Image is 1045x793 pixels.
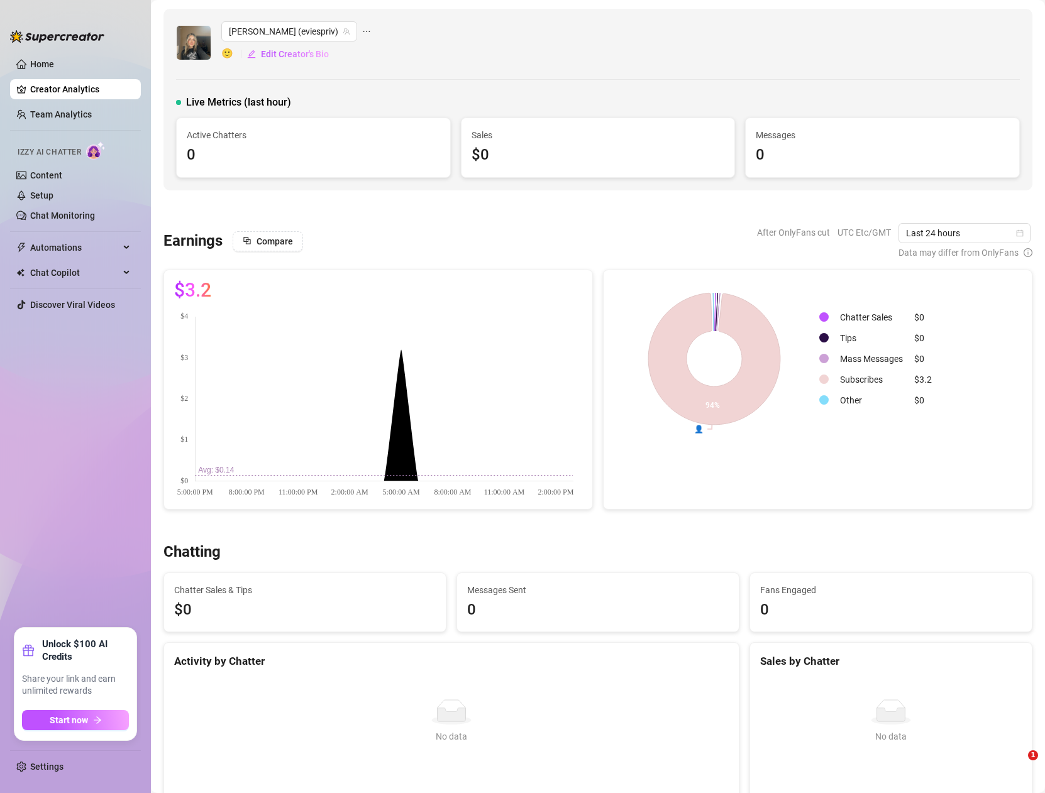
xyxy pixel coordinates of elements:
[760,583,1022,597] span: Fans Engaged
[914,310,932,324] div: $0
[177,26,211,60] img: Evie
[22,673,129,697] span: Share your link and earn unlimited rewards
[174,280,211,300] span: $3.2
[30,170,62,180] a: Content
[914,373,932,386] div: $3.2
[30,190,53,200] a: Setup
[16,243,26,253] span: thunderbolt
[472,128,725,142] span: Sales
[694,424,704,434] text: 👤
[914,352,932,366] div: $0
[174,653,729,670] div: Activity by Chatter
[898,246,1019,260] span: Data may differ from OnlyFans
[22,710,129,730] button: Start nowarrow-right
[1028,750,1038,760] span: 1
[221,46,246,62] span: 🙂
[257,236,293,246] span: Compare
[42,638,129,663] strong: Unlock $100 AI Credits
[760,598,1022,622] div: 0
[467,583,729,597] span: Messages Sent
[30,59,54,69] a: Home
[472,143,725,167] div: $0
[757,223,830,242] span: After OnlyFans cut
[261,49,329,59] span: Edit Creator's Bio
[233,231,303,251] button: Compare
[760,653,1022,670] div: Sales by Chatter
[835,328,908,347] td: Tips
[756,128,1009,142] span: Messages
[22,644,35,657] span: gift
[30,263,119,283] span: Chat Copilot
[30,79,131,99] a: Creator Analytics
[86,141,106,160] img: AI Chatter
[1002,750,1032,780] iframe: Intercom live chat
[343,28,350,35] span: team
[362,21,371,41] span: ellipsis
[243,236,252,245] span: block
[247,50,256,58] span: edit
[186,95,291,110] span: Live Metrics (last hour)
[835,369,908,389] td: Subscribes
[229,22,350,41] span: Evie (eviespriv)
[16,268,25,277] img: Chat Copilot
[914,393,932,407] div: $0
[835,349,908,368] td: Mass Messages
[179,730,724,743] div: No data
[187,143,440,167] div: 0
[30,211,95,221] a: Chat Monitoring
[18,146,81,158] span: Izzy AI Chatter
[93,716,102,725] span: arrow-right
[174,598,436,622] span: $0
[835,307,908,327] td: Chatter Sales
[1024,246,1032,260] span: info-circle
[914,331,932,345] div: $0
[187,128,440,142] span: Active Chatters
[30,238,119,258] span: Automations
[163,231,223,251] h3: Earnings
[163,542,221,562] h3: Chatting
[50,715,88,725] span: Start now
[30,109,92,119] a: Team Analytics
[765,730,1017,743] div: No data
[756,143,1009,167] div: 0
[1016,229,1024,237] span: calendar
[30,300,115,310] a: Discover Viral Videos
[10,30,104,43] img: logo-BBDzfeDw.svg
[174,583,436,597] span: Chatter Sales & Tips
[246,44,329,64] button: Edit Creator's Bio
[835,390,908,410] td: Other
[467,598,729,622] div: 0
[30,762,64,772] a: Settings
[838,223,891,242] span: UTC Etc/GMT
[906,224,1023,243] span: Last 24 hours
